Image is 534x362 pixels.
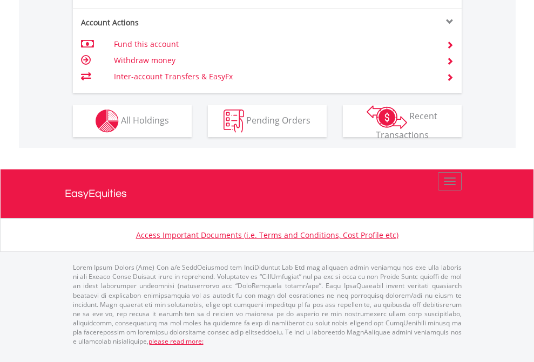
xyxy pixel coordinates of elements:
[121,114,169,126] span: All Holdings
[224,110,244,133] img: pending_instructions-wht.png
[136,230,398,240] a: Access Important Documents (i.e. Terms and Conditions, Cost Profile etc)
[114,36,433,52] td: Fund this account
[65,169,470,218] a: EasyEquities
[246,114,310,126] span: Pending Orders
[148,337,204,346] a: please read more:
[73,17,267,28] div: Account Actions
[208,105,327,137] button: Pending Orders
[73,105,192,137] button: All Holdings
[73,263,462,346] p: Lorem Ipsum Dolors (Ame) Con a/e SeddOeiusmod tem InciDiduntut Lab Etd mag aliquaen admin veniamq...
[114,69,433,85] td: Inter-account Transfers & EasyFx
[114,52,433,69] td: Withdraw money
[96,110,119,133] img: holdings-wht.png
[367,105,407,129] img: transactions-zar-wht.png
[343,105,462,137] button: Recent Transactions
